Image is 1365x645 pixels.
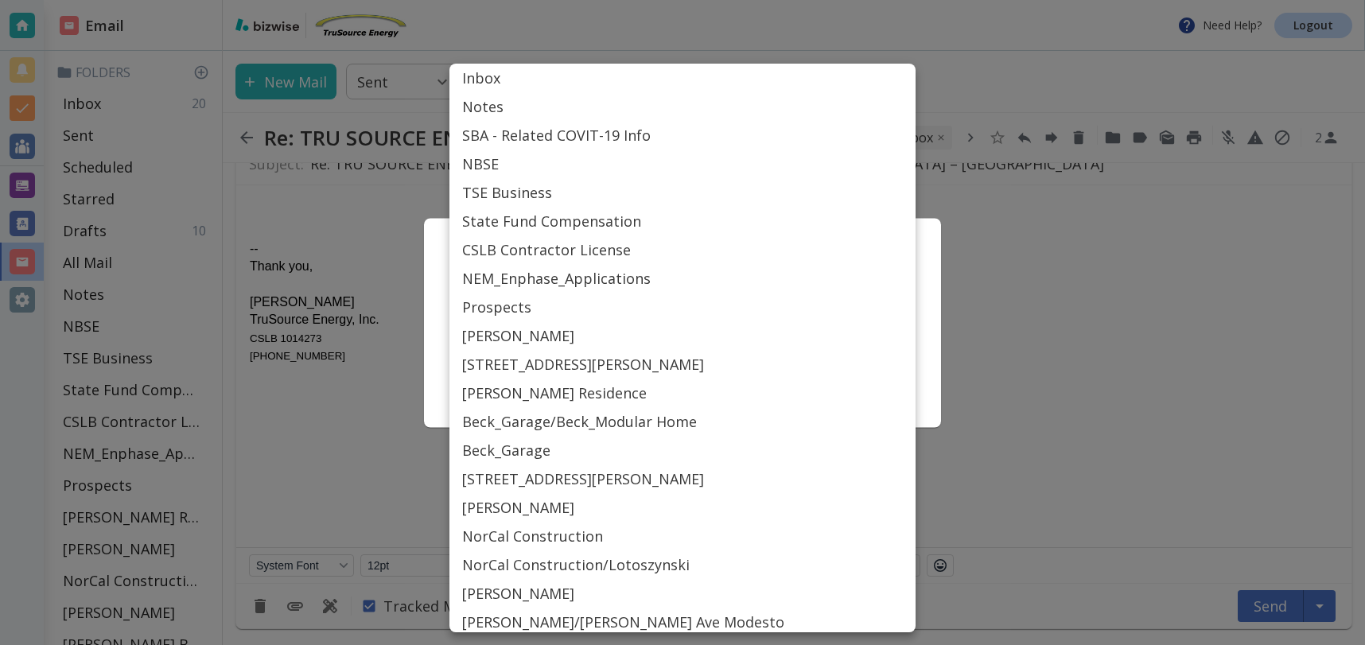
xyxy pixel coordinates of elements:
li: [PERSON_NAME] [449,321,916,350]
li: Inbox [449,64,916,92]
li: NBSE [449,150,916,178]
li: State Fund Compensation [449,207,916,235]
li: Prospects [449,293,916,321]
li: SBA - Related COVIT-19 Info [449,121,916,150]
li: [PERSON_NAME] [449,579,916,608]
li: [STREET_ADDRESS][PERSON_NAME] [449,464,916,493]
li: NorCal Construction/Lotoszynski [449,550,916,579]
li: TSE Business [449,178,916,207]
li: [PERSON_NAME] [449,493,916,522]
li: CSLB Contractor License [449,235,916,264]
p: Thank you, [14,72,1102,90]
li: [PERSON_NAME]/[PERSON_NAME] Ave Modesto [449,608,916,636]
li: NorCal Construction [449,522,916,550]
span: CSLB 1014273 [14,147,85,159]
li: [PERSON_NAME] Residence [449,379,916,407]
p: [PERSON_NAME] [14,108,1102,126]
li: Notes [449,92,916,121]
li: Beck_Garage [449,436,916,464]
p: TruSource Energy, Inc. [14,126,1102,143]
span: [PHONE_NUMBER] [14,165,109,177]
li: Beck_Garage/Beck_Modular Home [449,407,916,436]
li: [STREET_ADDRESS][PERSON_NAME] [449,350,916,379]
div: -- [14,37,1102,179]
li: NEM_Enphase_Applications [449,264,916,293]
body: Rich Text Area. Press ALT-0 for help. [13,13,1102,180]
